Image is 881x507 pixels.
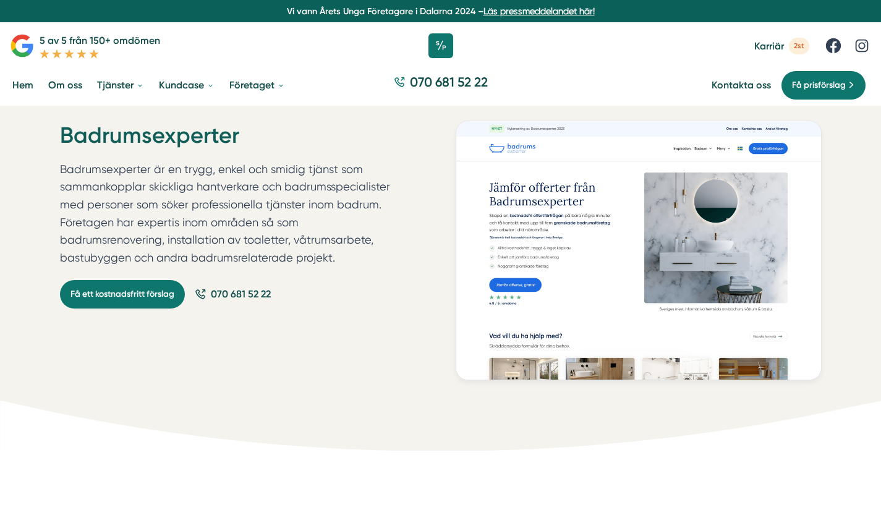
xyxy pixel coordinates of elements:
[792,79,846,92] span: Få prisförslag
[410,73,488,91] span: 070 681 52 22
[5,5,876,17] p: Vi vann Årets Unga Företagare i Dalarna 2024 –
[754,40,784,52] span: Karriär
[789,38,809,54] span: 2st
[712,79,771,91] a: Kontakta oss
[40,33,160,48] p: 5 av 5 från 150+ omdömen
[60,280,185,309] a: Få ett kostnadsfritt förslag
[46,69,85,101] a: Om oss
[60,121,396,161] h1: Badrumsexperter
[10,69,36,101] a: Hem
[195,286,271,302] a: 070 681 52 22
[754,38,809,54] a: Karriär 2st
[95,69,147,101] a: Tjänster
[456,121,822,380] img: Badrumsexperter
[60,161,396,273] p: Badrumsexperter är en trygg, enkel och smidig tjänst som sammankopplar skickliga hantverkare och ...
[227,69,287,101] a: Företaget
[483,6,595,16] a: Läs pressmeddelandet här!
[781,70,866,100] a: Få prisförslag
[156,69,217,101] a: Kundcase
[389,73,493,97] a: 070 681 52 22
[211,286,271,302] span: 070 681 52 22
